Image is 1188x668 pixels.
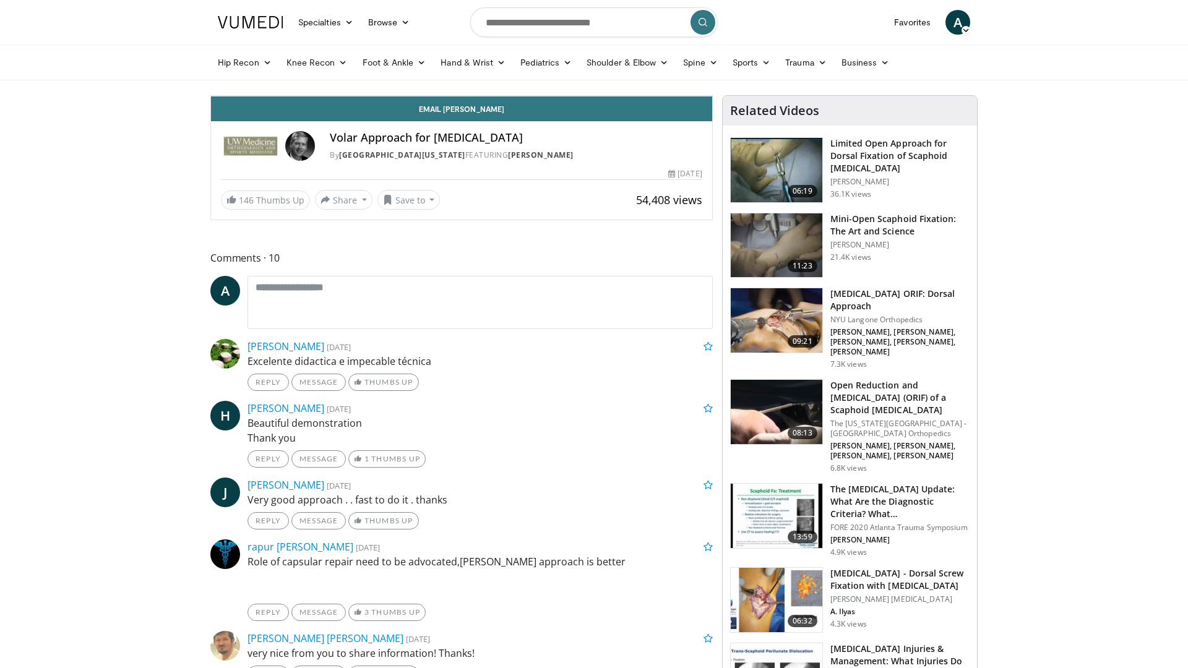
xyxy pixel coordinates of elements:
a: 09:21 [MEDICAL_DATA] ORIF: Dorsal Approach NYU Langone Orthopedics [PERSON_NAME], [PERSON_NAME], ... [730,288,970,369]
img: bindra_-_mini_open_scaphoid_2.png.150x105_q85_crop-smart_upscale.jpg [731,138,822,202]
h4: Volar Approach for [MEDICAL_DATA] [330,131,702,145]
a: Reply [247,374,289,391]
h3: [MEDICAL_DATA] - Dorsal Screw Fixation with [MEDICAL_DATA] [830,567,970,592]
a: 13:59 The [MEDICAL_DATA] Update: What Are the Diagnostic Criteria? What… FORE 2020 Atlanta Trauma... [730,483,970,557]
button: Share [315,190,372,210]
span: 11:23 [788,260,817,272]
p: Beautiful demonstration Thank you [247,416,713,445]
a: A [945,10,970,35]
p: [PERSON_NAME] [830,240,970,250]
img: Screen_shot_2010-09-13_at_9.16.13_PM_2.png.150x105_q85_crop-smart_upscale.jpg [731,213,822,278]
a: Shoulder & Elbow [579,50,676,75]
a: Business [834,50,897,75]
a: Reply [247,450,289,468]
h3: The [MEDICAL_DATA] Update: What Are the Diagnostic Criteria? What… [830,483,970,520]
img: Avatar [210,631,240,661]
span: 1 [364,454,369,463]
a: Browse [361,10,418,35]
a: Favorites [887,10,938,35]
a: 146 Thumbs Up [221,191,310,210]
p: 36.1K views [830,189,871,199]
p: Excelente didactica e impecable técnica [247,354,713,369]
a: Message [291,450,346,468]
a: Knee Recon [279,50,355,75]
a: Message [291,512,346,529]
span: 06:19 [788,185,817,197]
a: [PERSON_NAME] [247,478,324,492]
p: 7.3K views [830,359,867,369]
a: J [210,477,240,507]
p: Role of capsular repair need to be advocated,[PERSON_NAME] approach is better [247,554,713,599]
a: Spine [676,50,725,75]
img: University of Washington [221,131,280,161]
small: [DATE] [327,341,351,353]
img: 77ce367d-3479-4283-9ae2-dfa1edb86cf6.jpg.150x105_q85_crop-smart_upscale.jpg [731,288,822,353]
p: [PERSON_NAME] [MEDICAL_DATA] [830,594,970,604]
span: 3 [364,607,369,617]
p: 4.9K views [830,547,867,557]
p: 6.8K views [830,463,867,473]
h3: Limited Open Approach for Dorsal Fixation of Scaphoid [MEDICAL_DATA] [830,137,970,174]
a: 3 Thumbs Up [348,604,426,621]
img: Avatar [210,339,240,369]
span: 06:32 [788,615,817,627]
a: 08:13 Open Reduction and [MEDICAL_DATA] (ORIF) of a Scaphoid [MEDICAL_DATA] The [US_STATE][GEOGRA... [730,379,970,473]
h3: Mini-Open Scaphoid Fixation: The Art and Science [830,213,970,238]
input: Search topics, interventions [470,7,718,37]
h3: Open Reduction and [MEDICAL_DATA] (ORIF) of a Scaphoid [MEDICAL_DATA] [830,379,970,416]
a: [PERSON_NAME] [PERSON_NAME] [247,632,403,645]
a: 1 Thumbs Up [348,450,426,468]
p: [PERSON_NAME] [830,177,970,187]
img: Avatar [210,539,240,569]
a: Message [291,604,346,621]
img: VuMedi Logo [218,16,283,28]
a: Message [291,374,346,391]
p: very nice from you to share information! Thanks! [247,646,713,661]
a: Reply [247,512,289,529]
small: [DATE] [327,403,351,414]
span: 08:13 [788,427,817,439]
h4: Related Videos [730,103,819,118]
p: 4.3K views [830,619,867,629]
p: 21.4K views [830,252,871,262]
p: FORE 2020 Atlanta Trauma Symposium [830,523,970,533]
p: [PERSON_NAME], [PERSON_NAME], [PERSON_NAME], [PERSON_NAME], [PERSON_NAME] [830,327,970,357]
a: H [210,401,240,430]
a: A [210,276,240,306]
div: By FEATURING [330,150,702,161]
span: 54,408 views [636,192,702,207]
a: Foot & Ankle [355,50,434,75]
a: 11:23 Mini-Open Scaphoid Fixation: The Art and Science [PERSON_NAME] 21.4K views [730,213,970,278]
img: b4efe44a-bb59-48fa-8a22-7b8bd8e59419.150x105_q85_crop-smart_upscale.jpg [731,484,822,548]
p: Very good approach . . fast to do it . thanks [247,492,713,507]
button: Save to [377,190,441,210]
a: Trauma [778,50,834,75]
a: Thumbs Up [348,374,418,391]
p: A. Ilyas [830,607,970,617]
h3: [MEDICAL_DATA] ORIF: Dorsal Approach [830,288,970,312]
span: Comments 10 [210,250,713,266]
video-js: Video Player [211,96,712,96]
div: [DATE] [668,168,702,179]
a: [GEOGRAPHIC_DATA][US_STATE] [339,150,465,160]
a: Hip Recon [210,50,279,75]
small: [DATE] [327,480,351,491]
span: 146 [239,194,254,206]
a: Specialties [291,10,361,35]
p: [PERSON_NAME] [830,535,970,545]
img: c6c5657c-f079-46f4-a90f-732ff1790dd6.150x105_q85_crop-smart_upscale.jpg [731,568,822,632]
a: 06:19 Limited Open Approach for Dorsal Fixation of Scaphoid [MEDICAL_DATA] [PERSON_NAME] 36.1K views [730,137,970,203]
small: [DATE] [356,542,380,553]
span: 13:59 [788,531,817,543]
a: Pediatrics [513,50,579,75]
a: Thumbs Up [348,512,418,529]
img: 9e8d4ce5-5cf9-4f64-b223-8a8a66678819.150x105_q85_crop-smart_upscale.jpg [731,380,822,444]
a: Email [PERSON_NAME] [211,96,712,121]
a: Hand & Wrist [433,50,513,75]
p: The [US_STATE][GEOGRAPHIC_DATA] - [GEOGRAPHIC_DATA] Orthopedics [830,419,970,439]
a: Reply [247,604,289,621]
a: [PERSON_NAME] [508,150,574,160]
